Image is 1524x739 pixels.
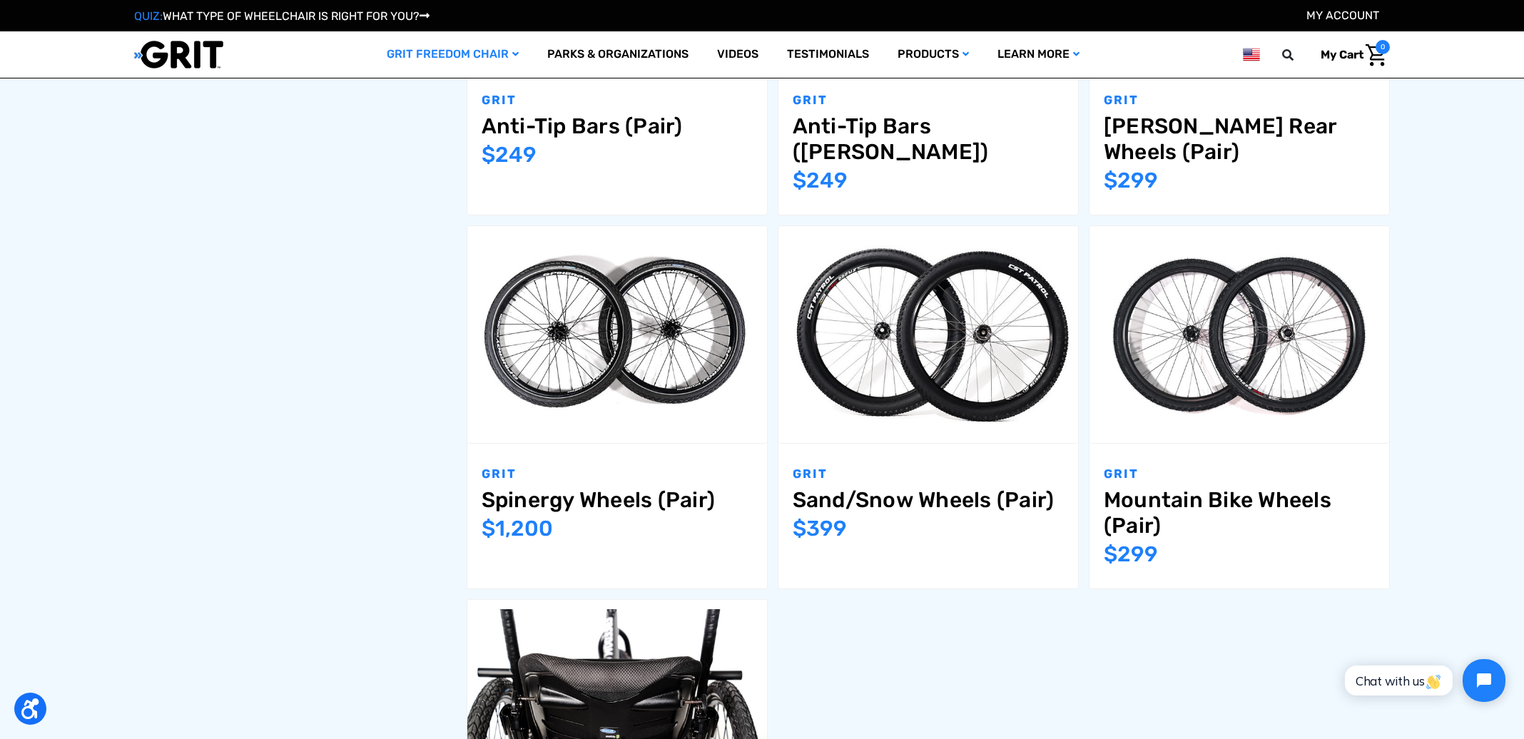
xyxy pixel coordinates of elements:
span: $1,200 [482,516,553,541]
a: Anti-Tip Bars (GRIT Jr.),$249.00 [793,113,1064,165]
span: $249 [793,168,848,193]
a: Sand/Snow Wheels (Pair),$399.00 [793,487,1064,513]
p: GRIT [482,465,753,484]
a: Anti-Tip Bars (Pair),$249.00 [482,113,753,139]
a: Testimonials [773,31,883,78]
a: Sand/Snow Wheels (Pair),$399.00 [778,226,1078,444]
a: Videos [703,31,773,78]
input: Search [1289,40,1310,70]
span: $299 [1104,168,1158,193]
p: GRIT [1104,91,1375,110]
span: 0 [1376,40,1390,54]
span: $399 [793,516,847,541]
a: Parks & Organizations [533,31,703,78]
span: $249 [482,142,537,168]
span: My Cart [1321,48,1363,61]
a: Cart with 0 items [1310,40,1390,70]
img: GRIT Spinergy Wheels: two Spinergy bike wheels for all-terrain wheelchair use [467,235,767,434]
a: Spinergy Wheels (Pair),$1,200.00 [482,487,753,513]
a: Account [1306,9,1379,22]
p: GRIT [793,91,1064,110]
a: Products [883,31,983,78]
p: GRIT [482,91,753,110]
a: Mountain Bike Wheels (Pair),$299.00 [1104,487,1375,539]
a: GRIT Freedom Chair [372,31,533,78]
p: GRIT [1104,465,1375,484]
a: Spinergy Wheels (Pair),$1,200.00 [467,226,767,444]
a: QUIZ:WHAT TYPE OF WHEELCHAIR IS RIGHT FOR YOU? [134,9,430,23]
span: $299 [1104,541,1158,567]
img: Cart [1366,44,1386,66]
a: GRIT Jr. Rear Wheels (Pair),$299.00 [1104,113,1375,165]
img: GRIT Sand and Snow Wheels: pair of wider wheels for easier riding over loose terrain in GRIT Free... [778,235,1078,434]
p: GRIT [793,465,1064,484]
iframe: Tidio Chat [1329,647,1518,714]
span: QUIZ: [134,9,163,23]
a: Mountain Bike Wheels (Pair),$299.00 [1089,226,1389,444]
img: us.png [1243,46,1260,63]
img: Mountain Bike Wheels (Pair) [1089,235,1389,434]
img: GRIT All-Terrain Wheelchair and Mobility Equipment [134,40,223,69]
a: Learn More [983,31,1094,78]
